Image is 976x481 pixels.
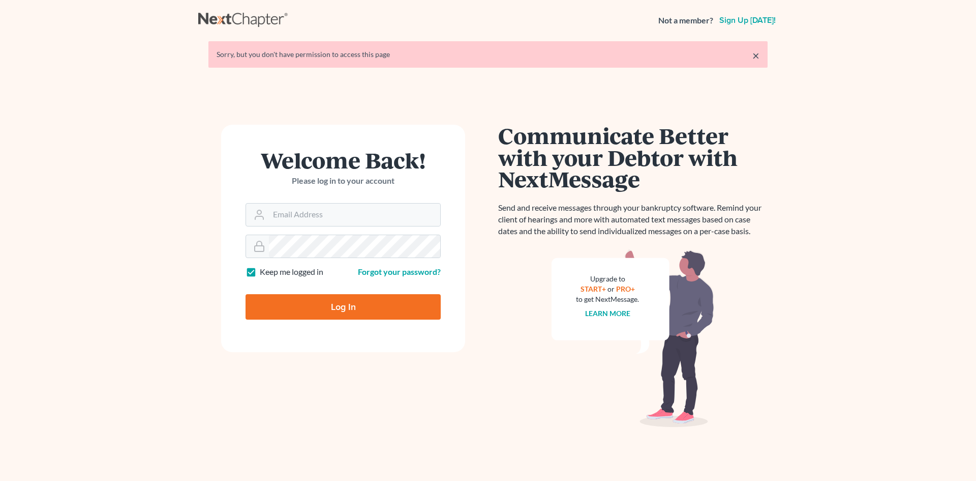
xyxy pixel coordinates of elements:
div: Upgrade to [576,274,639,284]
h1: Communicate Better with your Debtor with NextMessage [498,125,768,190]
h1: Welcome Back! [246,149,441,171]
input: Email Address [269,204,440,226]
a: Sign up [DATE]! [717,16,778,24]
label: Keep me logged in [260,266,323,278]
div: Sorry, but you don't have permission to access this page [217,49,759,60]
input: Log In [246,294,441,320]
div: to get NextMessage. [576,294,639,304]
a: START+ [581,285,606,293]
a: Learn more [585,309,630,318]
a: Forgot your password? [358,267,441,276]
strong: Not a member? [658,15,713,26]
p: Please log in to your account [246,175,441,187]
a: PRO+ [616,285,635,293]
span: or [607,285,615,293]
img: nextmessage_bg-59042aed3d76b12b5cd301f8e5b87938c9018125f34e5fa2b7a6b67550977c72.svg [552,249,714,428]
a: × [752,49,759,62]
p: Send and receive messages through your bankruptcy software. Remind your client of hearings and mo... [498,202,768,237]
